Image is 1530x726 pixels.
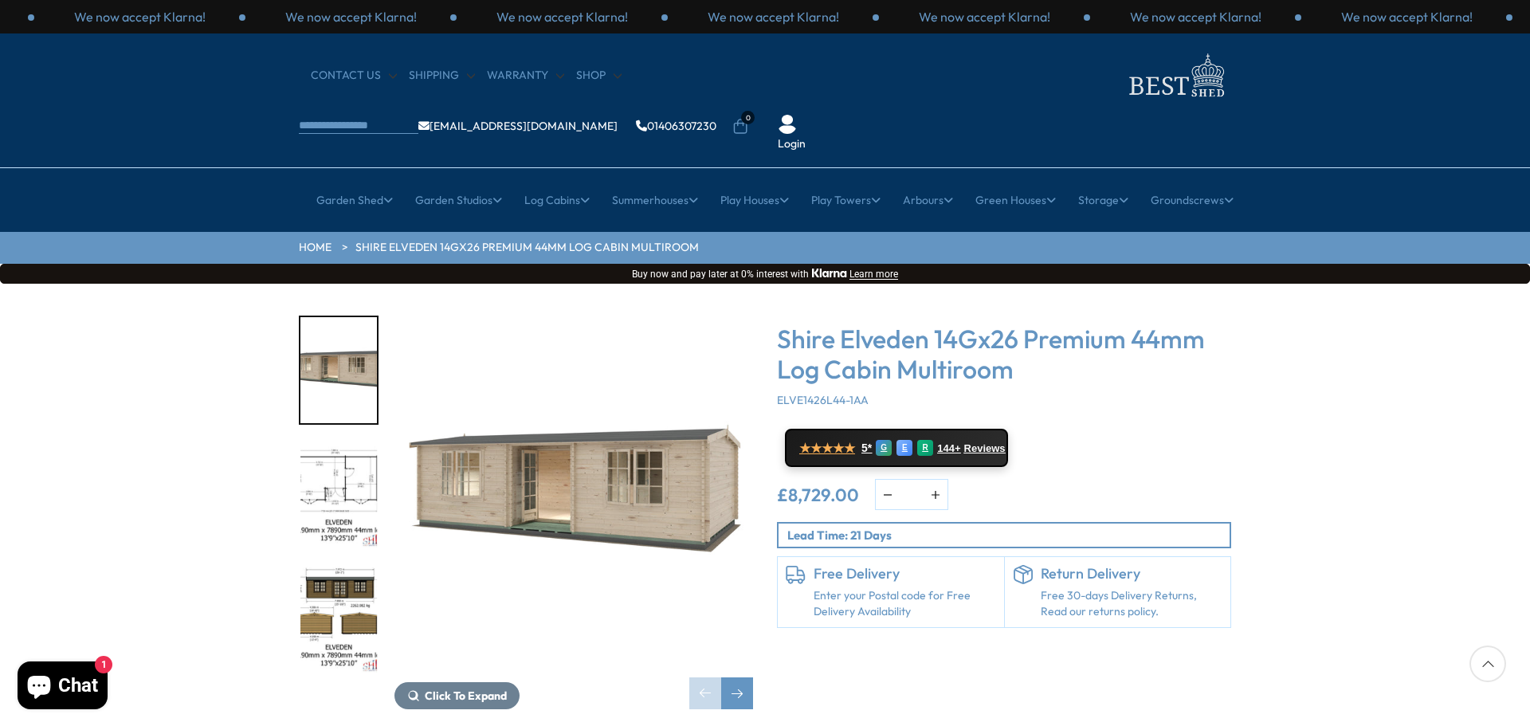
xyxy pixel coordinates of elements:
[300,567,377,673] img: Elveden4190x789014x2644mmMFTLINE_05ef15f3-8f2d-43f2-bb02-09e9d57abccb_200x200.jpg
[964,442,1006,455] span: Reviews
[811,180,881,220] a: Play Towers
[612,180,698,220] a: Summerhouses
[778,115,797,134] img: User Icon
[777,324,1231,385] h3: Shire Elveden 14Gx26 Premium 44mm Log Cabin Multiroom
[721,677,753,709] div: Next slide
[903,180,953,220] a: Arbours
[394,316,753,674] img: Shire Elveden 14Gx26 Premium Log Cabin Multiroom - Best Shed
[299,240,331,256] a: HOME
[975,180,1056,220] a: Green Houses
[394,682,520,709] button: Click To Expand
[668,8,879,26] div: 3 / 3
[409,68,475,84] a: Shipping
[1301,8,1512,26] div: 3 / 3
[457,8,668,26] div: 2 / 3
[245,8,457,26] div: 1 / 3
[311,68,397,84] a: CONTACT US
[34,8,245,26] div: 3 / 3
[919,8,1050,26] p: We now accept Klarna!
[777,486,859,504] ins: £8,729.00
[689,677,721,709] div: Previous slide
[917,440,933,456] div: R
[418,120,618,131] a: [EMAIL_ADDRESS][DOMAIN_NAME]
[814,565,996,583] h6: Free Delivery
[300,442,377,548] img: Elveden4190x789014x2644mmMFTPLAN_40677167-342d-438a-b30c-ffbc9aefab87_200x200.jpg
[708,8,839,26] p: We now accept Klarna!
[636,120,716,131] a: 01406307230
[1130,8,1261,26] p: We now accept Klarna!
[799,441,855,456] span: ★★★★★
[1041,565,1223,583] h6: Return Delivery
[496,8,628,26] p: We now accept Klarna!
[13,661,112,713] inbox-online-store-chat: Shopify online store chat
[415,180,502,220] a: Garden Studios
[778,136,806,152] a: Login
[896,440,912,456] div: E
[741,111,755,124] span: 0
[299,441,379,550] div: 2 / 10
[937,442,960,455] span: 144+
[299,565,379,674] div: 3 / 10
[524,180,590,220] a: Log Cabins
[1090,8,1301,26] div: 2 / 3
[879,8,1090,26] div: 1 / 3
[1078,180,1128,220] a: Storage
[720,180,789,220] a: Play Houses
[487,68,564,84] a: Warranty
[814,588,996,619] a: Enter your Postal code for Free Delivery Availability
[355,240,699,256] a: Shire Elveden 14Gx26 Premium 44mm Log Cabin Multiroom
[777,393,869,407] span: ELVE1426L44-1AA
[1120,49,1231,101] img: logo
[876,440,892,456] div: G
[1151,180,1234,220] a: Groundscrews
[785,429,1008,467] a: ★★★★★ 5* G E R 144+ Reviews
[299,316,379,425] div: 1 / 10
[300,317,377,423] img: Elveden_4190x7890_white_open_0100_53fdd14a-01da-474c-ae94-e4b3860414c8_200x200.jpg
[1341,8,1473,26] p: We now accept Klarna!
[732,119,748,135] a: 0
[74,8,206,26] p: We now accept Klarna!
[316,180,393,220] a: Garden Shed
[1041,588,1223,619] p: Free 30-days Delivery Returns, Read our returns policy.
[285,8,417,26] p: We now accept Klarna!
[394,316,753,709] div: 1 / 10
[425,689,507,703] span: Click To Expand
[787,527,1230,544] p: Lead Time: 21 Days
[576,68,622,84] a: Shop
